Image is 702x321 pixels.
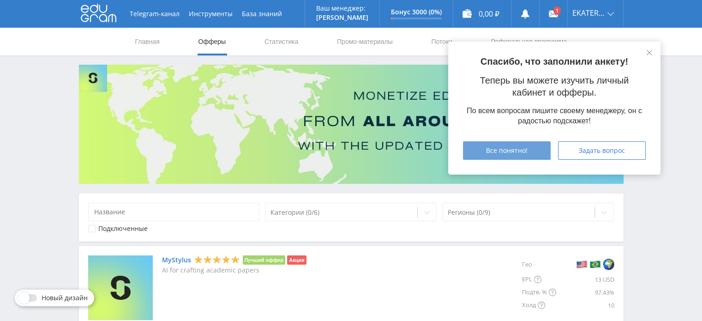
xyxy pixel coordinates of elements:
[88,203,260,221] input: Название
[194,255,240,265] div: 5 Stars
[198,28,227,55] a: Офферы
[556,286,614,299] div: 97.43%
[42,294,88,302] span: Новый дизайн
[579,147,625,154] span: Задать вопрос
[88,255,153,320] img: MyStylus
[486,147,528,154] span: Все понятно!
[556,299,614,312] div: 10
[162,266,306,274] p: AI for crafting academic papers
[558,141,646,160] button: Задать вопрос
[463,74,646,98] p: Теперь вы можете изучить личный кабинет и офферы.
[522,255,556,273] div: Гео
[391,8,442,16] p: Бонус 3000 (0%)
[316,14,368,21] p: [PERSON_NAME]
[162,256,191,264] a: MyStylus
[490,28,568,55] a: Реферальная программа
[79,65,624,184] img: Banner
[430,28,453,55] a: Потоки
[336,28,393,55] a: Промо-материалы
[463,56,646,67] p: Спасибо, что заполнили анкету!
[522,286,556,299] div: Подтв. %
[522,299,556,312] div: Холд
[264,28,300,55] a: Статистика
[243,255,286,265] li: Лучший оффер
[134,28,161,55] a: Главная
[316,5,368,12] p: Ваш менеджер:
[463,106,646,127] div: По всем вопросам пишите своему менеджеру, он с радостью подскажет!
[463,141,551,160] button: Все понятно!
[98,225,148,232] div: Подключенные
[572,9,605,17] span: EKATERINA
[287,255,306,265] li: Акция
[522,273,556,286] div: EPL
[556,273,614,286] div: 13 USD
